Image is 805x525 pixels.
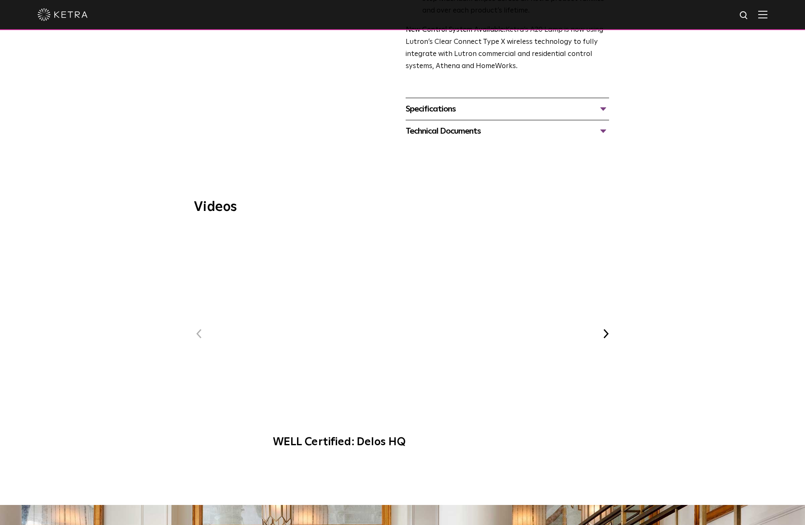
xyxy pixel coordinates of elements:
[38,8,88,21] img: ketra-logo-2019-white
[194,200,612,214] h3: Videos
[758,10,767,18] img: Hamburger%20Nav.svg
[194,328,205,339] button: Previous
[406,124,609,138] div: Technical Documents
[601,328,612,339] button: Next
[406,24,609,73] p: Ketra’s A20 Lamp is now using Lutron’s Clear Connect Type X wireless technology to fully integrat...
[406,102,609,116] div: Specifications
[739,10,749,21] img: search icon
